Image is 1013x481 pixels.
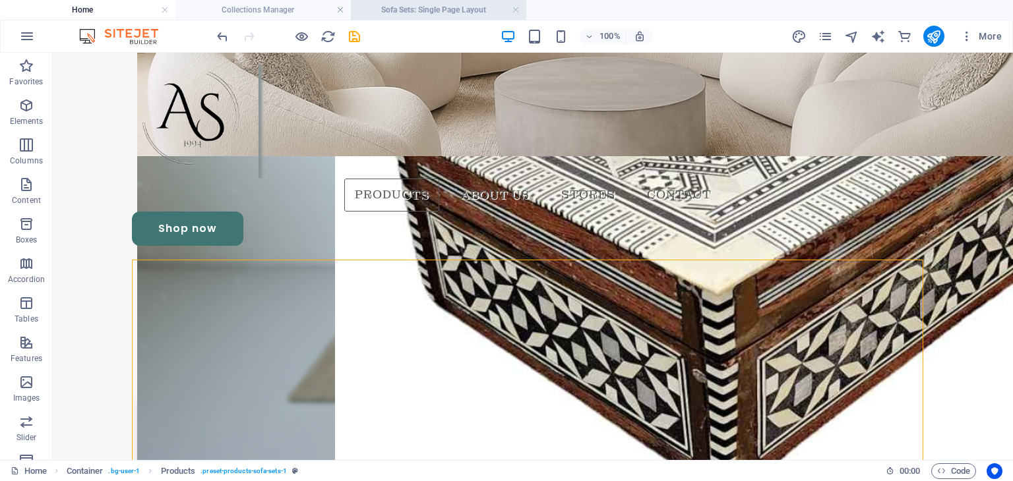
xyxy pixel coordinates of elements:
[599,28,621,44] h6: 100%
[9,76,43,87] p: Favorites
[16,235,38,245] p: Boxes
[987,463,1002,479] button: Usercentrics
[11,463,47,479] a: Click to cancel selection. Double-click to open Pages
[871,29,886,44] i: AI Writer
[818,28,834,44] button: pages
[346,28,362,44] button: save
[955,26,1007,47] button: More
[897,28,913,44] button: commerce
[320,28,336,44] button: reload
[347,29,362,44] i: Save (Ctrl+S)
[909,466,911,476] span: :
[8,274,45,285] p: Accordion
[200,463,287,479] span: . preset-products-sofa-sets-1
[76,28,175,44] img: Editor Logo
[923,26,944,47] button: publish
[886,463,921,479] h6: Session time
[67,463,298,479] nav: breadcrumb
[844,29,859,44] i: Navigator
[791,29,807,44] i: Design (Ctrl+Alt+Y)
[900,463,920,479] span: 00 00
[67,463,104,479] span: Click to select. Double-click to edit
[214,28,230,44] button: undo
[292,467,298,474] i: This element is a customizable preset
[10,156,43,166] p: Columns
[161,463,196,479] span: Click to select. Double-click to edit
[634,30,646,42] i: On resize automatically adjust zoom level to fit chosen device.
[12,195,41,206] p: Content
[897,29,912,44] i: Commerce
[818,29,833,44] i: Pages (Ctrl+Alt+S)
[293,28,309,44] button: Click here to leave preview mode and continue editing
[844,28,860,44] button: navigator
[937,463,970,479] span: Code
[931,463,976,479] button: Code
[926,29,941,44] i: Publish
[10,116,44,127] p: Elements
[15,314,38,324] p: Tables
[791,28,807,44] button: design
[175,3,351,17] h4: Collections Manager
[351,3,526,17] h4: Sofa Sets: Single Page Layout
[871,28,886,44] button: text_generator
[108,463,140,479] span: . bg-user-1
[13,393,40,403] p: Images
[16,432,37,443] p: Slider
[960,30,1002,43] span: More
[11,353,42,364] p: Features
[215,29,230,44] i: Undo: Change link (Ctrl+Z)
[580,28,627,44] button: 100%
[321,29,336,44] i: Reload page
